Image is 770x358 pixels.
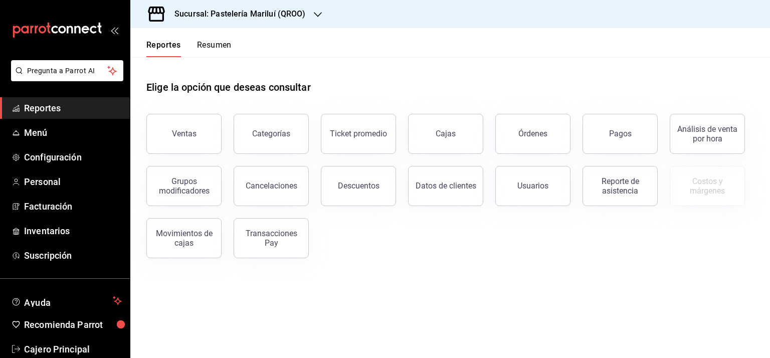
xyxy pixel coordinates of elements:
[338,181,379,191] div: Descuentos
[234,114,309,154] button: Categorías
[234,166,309,206] button: Cancelaciones
[518,129,547,138] div: Órdenes
[146,40,181,57] button: Reportes
[153,229,215,248] div: Movimientos de cajas
[234,218,309,258] button: Transacciones Pay
[676,124,738,143] div: Análisis de venta por hora
[24,295,109,307] span: Ayuda
[146,166,222,206] button: Grupos modificadores
[24,101,122,115] span: Reportes
[517,181,548,191] div: Usuarios
[166,8,306,20] h3: Sucursal: Pastelería Mariluí (QROO)
[24,200,122,213] span: Facturación
[27,66,108,76] span: Pregunta a Parrot AI
[146,218,222,258] button: Movimientos de cajas
[589,176,651,196] div: Reporte de asistencia
[583,166,658,206] button: Reporte de asistencia
[24,318,122,331] span: Recomienda Parrot
[495,166,570,206] button: Usuarios
[670,166,745,206] button: Contrata inventarios para ver este reporte
[24,150,122,164] span: Configuración
[609,129,632,138] div: Pagos
[11,60,123,81] button: Pregunta a Parrot AI
[146,40,232,57] div: navigation tabs
[24,175,122,189] span: Personal
[330,129,387,138] div: Ticket promedio
[670,114,745,154] button: Análisis de venta por hora
[321,114,396,154] button: Ticket promedio
[676,176,738,196] div: Costos y márgenes
[24,342,122,356] span: Cajero Principal
[172,129,197,138] div: Ventas
[408,114,483,154] a: Cajas
[252,129,290,138] div: Categorías
[110,26,118,34] button: open_drawer_menu
[146,114,222,154] button: Ventas
[495,114,570,154] button: Órdenes
[7,73,123,83] a: Pregunta a Parrot AI
[146,80,311,95] h1: Elige la opción que deseas consultar
[436,128,456,140] div: Cajas
[583,114,658,154] button: Pagos
[153,176,215,196] div: Grupos modificadores
[408,166,483,206] button: Datos de clientes
[416,181,476,191] div: Datos de clientes
[197,40,232,57] button: Resumen
[24,126,122,139] span: Menú
[24,249,122,262] span: Suscripción
[240,229,302,248] div: Transacciones Pay
[24,224,122,238] span: Inventarios
[246,181,297,191] div: Cancelaciones
[321,166,396,206] button: Descuentos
